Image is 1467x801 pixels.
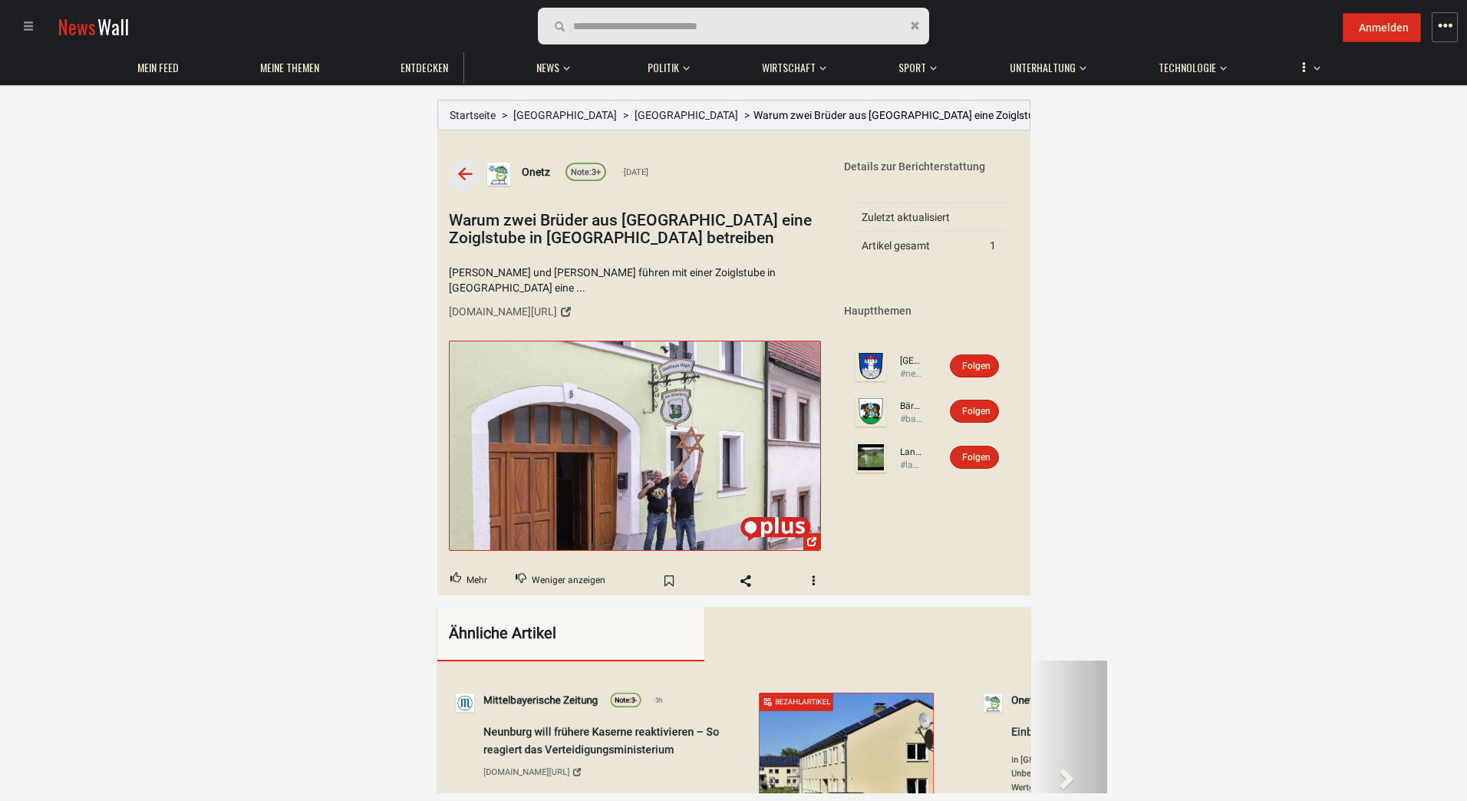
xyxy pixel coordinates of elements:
span: Warum zwei Brüder aus [GEOGRAPHIC_DATA] eine Zoiglstube in [GEOGRAPHIC_DATA] betreiben [753,109,1209,121]
button: Wirtschaft [754,46,826,83]
a: [GEOGRAPHIC_DATA] [513,109,617,121]
div: #landkreis-[GEOGRAPHIC_DATA] [900,459,923,472]
img: Profilbild von Landkreis Tirschenreuth [855,442,886,473]
h2: [PERSON_NAME] und [PERSON_NAME] führen mit einer Zoiglstube in [GEOGRAPHIC_DATA] eine ... [449,265,821,295]
span: Folgen [962,452,991,463]
div: [DOMAIN_NAME][URL] [449,303,557,320]
span: News [536,61,559,74]
button: Unterhaltung [1002,46,1086,83]
span: Bookmark [646,569,691,593]
a: NewsWall [58,12,129,41]
span: Note: [615,697,631,704]
div: #baernau [900,413,923,426]
a: Sport [891,53,934,83]
span: Unterhaltung [1010,61,1076,74]
span: [DATE] [621,166,648,180]
img: paywall-icon [763,697,772,706]
img: Profilbild von Bärnau [855,396,886,427]
a: Wirtschaft [754,53,823,83]
span: Weniger anzeigen [532,571,605,591]
div: Hauptthemen [844,303,1019,318]
td: Artikel gesamt [855,232,984,260]
span: Bezahlartikel [775,697,830,706]
button: Downvote [503,566,618,595]
span: Meine Themen [260,61,319,74]
div: [DOMAIN_NAME][URL] [483,765,570,779]
span: Neunburg will frühere Kaserne reaktivieren – So reagiert das Verteidigungsministerium [483,725,719,756]
a: Onetz [522,163,550,180]
img: Profilbild von Onetz [487,163,510,186]
button: Technologie [1151,46,1227,83]
span: Einbruch in Firmengebäude in [GEOGRAPHIC_DATA] [1011,725,1268,738]
a: Note:3+ [565,163,606,181]
a: Startseite [450,109,496,121]
a: [DOMAIN_NAME][URL] [449,299,821,325]
span: Wall [97,12,129,41]
button: Sport [891,46,937,83]
span: In [GEOGRAPHIC_DATA] (Stadt [GEOGRAPHIC_DATA]) brachen Unbekannte in ein Firmengebäude ein und en... [1011,753,1278,794]
button: Politik [640,46,690,83]
button: News [529,46,575,83]
a: Mittelbayerische Zeitung [483,692,598,709]
span: Entdecken [401,61,448,74]
span: Wirtschaft [762,61,816,74]
img: Profilbild von Mittelbayerische Zeitung [456,694,474,712]
a: [GEOGRAPHIC_DATA] [635,109,738,121]
span: Folgen [962,406,991,417]
span: 3h [653,694,662,705]
span: Mehr [466,571,487,591]
a: Bärnau [900,400,923,413]
div: #neunburg-vorm-wald [900,368,923,381]
span: Technologie [1159,61,1216,74]
span: Mein Feed [137,61,179,74]
td: 1 [984,232,1007,260]
a: Politik [640,53,687,83]
span: Note: [571,167,592,177]
span: Anmelden [1359,21,1409,34]
img: Profilbild von Neunburg vorm Wald [855,351,886,381]
a: Landkreis [GEOGRAPHIC_DATA] [900,446,923,459]
span: Sport [898,61,926,74]
a: News [529,53,567,83]
button: Anmelden [1343,13,1421,42]
img: Warum zwei Brüder aus Neunburg vorm Wald eine Zoiglstube in Bärnau ... [450,341,820,550]
a: Onetz [1011,692,1038,709]
div: 3- [615,695,637,706]
div: 3+ [571,166,601,180]
button: Upvote [437,566,500,595]
span: Folgen [962,361,991,371]
span: Share [723,569,767,593]
a: Technologie [1151,53,1224,83]
a: [DOMAIN_NAME][URL] [483,762,750,783]
span: Politik [648,61,679,74]
a: [GEOGRAPHIC_DATA] [900,354,923,368]
div: Ähnliche Artikel [449,622,647,644]
img: Profilbild von Onetz [984,694,1002,712]
a: Note:3- [610,692,641,707]
td: Zuletzt aktualisiert [855,203,984,232]
span: News [58,12,96,41]
a: Unterhaltung [1002,53,1083,83]
div: Details zur Berichterstattung [844,159,1019,174]
h1: Warum zwei Brüder aus [GEOGRAPHIC_DATA] eine Zoiglstube in [GEOGRAPHIC_DATA] betreiben [449,212,821,247]
a: Warum zwei Brüder aus Neunburg vorm Wald eine Zoiglstube in Bärnau ... [449,341,821,551]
